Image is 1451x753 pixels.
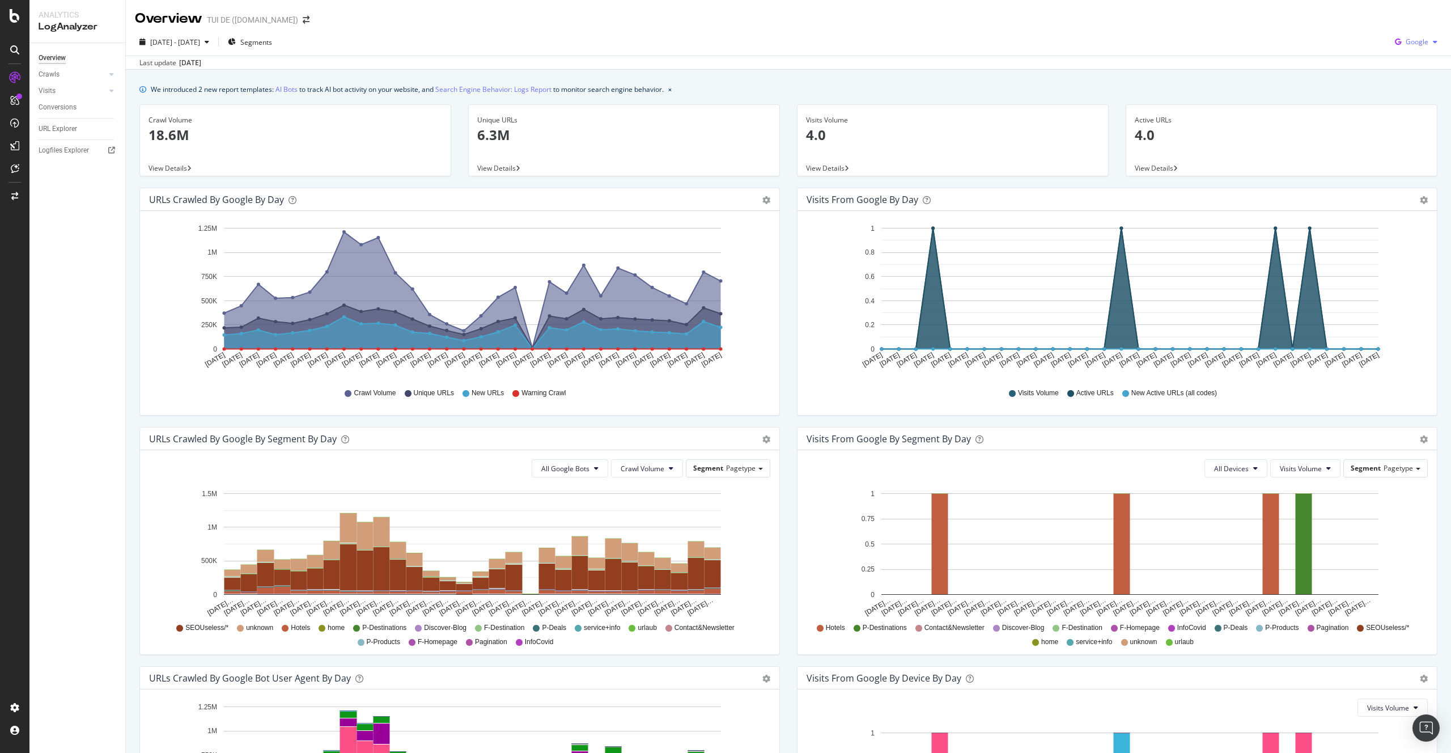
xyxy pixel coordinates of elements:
text: [DATE] [947,351,969,369]
text: [DATE] [409,351,432,369]
span: Discover-Blog [1002,623,1045,633]
div: Logfiles Explorer [39,145,89,156]
text: [DATE] [392,351,415,369]
span: unknown [1130,637,1157,647]
span: service+info [1076,637,1112,647]
text: [DATE] [426,351,449,369]
div: URL Explorer [39,123,77,135]
div: Visits [39,85,56,97]
svg: A chart. [149,220,770,378]
span: P-Deals [1224,623,1248,633]
span: View Details [477,163,516,173]
p: 6.3M [477,125,771,145]
a: Logfiles Explorer [39,145,117,156]
div: Unique URLs [477,115,771,125]
text: [DATE] [1067,351,1089,369]
text: [DATE] [1032,351,1055,369]
text: [DATE] [981,351,1004,369]
span: SEOUseless/* [1366,623,1409,633]
text: 1.5M [202,490,217,498]
text: 0.2 [865,321,875,329]
text: [DATE] [913,351,935,369]
text: [DATE] [879,351,901,369]
text: 1 [871,225,875,232]
span: InfoCovid [1177,623,1206,633]
span: Contact&Newsletter [924,623,985,633]
text: [DATE] [272,351,295,369]
text: [DATE] [1238,351,1261,369]
text: [DATE] [1084,351,1106,369]
text: [DATE] [998,351,1021,369]
text: [DATE] [1272,351,1295,369]
p: 18.6M [149,125,442,145]
button: Visits Volume [1357,699,1428,717]
svg: A chart. [149,487,770,618]
a: Search Engine Behavior: Logs Report [435,83,551,95]
text: [DATE] [930,351,952,369]
div: Overview [135,9,202,28]
text: 250K [201,321,217,329]
button: Crawl Volume [611,459,683,477]
span: F-Homepage [1120,623,1160,633]
text: 0.5 [865,540,875,548]
span: urlaub [638,623,656,633]
text: 500K [201,557,217,565]
div: Active URLs [1135,115,1428,125]
span: InfoCovid [525,637,554,647]
text: [DATE] [614,351,637,369]
span: Google [1406,37,1428,46]
span: service+info [584,623,620,633]
a: URL Explorer [39,123,117,135]
text: [DATE] [478,351,500,369]
span: unknown [246,623,273,633]
p: 4.0 [806,125,1100,145]
text: 750K [201,273,217,281]
text: [DATE] [700,351,723,369]
text: [DATE] [1186,351,1209,369]
text: [DATE] [1152,351,1175,369]
div: gear [762,196,770,204]
text: 1M [207,523,217,531]
text: [DATE] [666,351,689,369]
span: View Details [806,163,845,173]
span: Segment [693,463,723,473]
text: [DATE] [1357,351,1380,369]
div: arrow-right-arrow-left [303,16,309,24]
button: close banner [665,81,674,98]
span: P-Destinations [863,623,907,633]
span: F-Destination [1062,623,1102,633]
text: [DATE] [1255,351,1278,369]
text: [DATE] [238,351,261,369]
text: [DATE] [1101,351,1123,369]
text: 500K [201,297,217,305]
div: Crawls [39,69,60,81]
svg: A chart. [807,487,1428,618]
text: [DATE] [1340,351,1363,369]
text: [DATE] [307,351,329,369]
span: Warning Crawl [521,388,566,398]
div: Open Intercom Messenger [1412,714,1440,742]
text: 0 [213,345,217,353]
button: Visits Volume [1270,459,1340,477]
span: F-Homepage [418,637,457,647]
span: View Details [1135,163,1173,173]
div: gear [762,675,770,683]
text: 0.4 [865,297,875,305]
a: AI Bots [275,83,298,95]
div: Visits Volume [806,115,1100,125]
text: [DATE] [221,351,244,369]
text: [DATE] [358,351,380,369]
div: TUI DE ([DOMAIN_NAME]) [207,14,298,26]
text: [DATE] [683,351,706,369]
div: Crawl Volume [149,115,442,125]
text: [DATE] [964,351,987,369]
text: [DATE] [341,351,363,369]
svg: A chart. [807,220,1428,378]
span: Visits Volume [1367,703,1409,713]
div: URLs Crawled by Google bot User Agent By Day [149,672,351,684]
text: 0.75 [862,515,875,523]
div: [DATE] [179,58,201,68]
div: gear [762,435,770,443]
span: Pagination [1317,623,1349,633]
